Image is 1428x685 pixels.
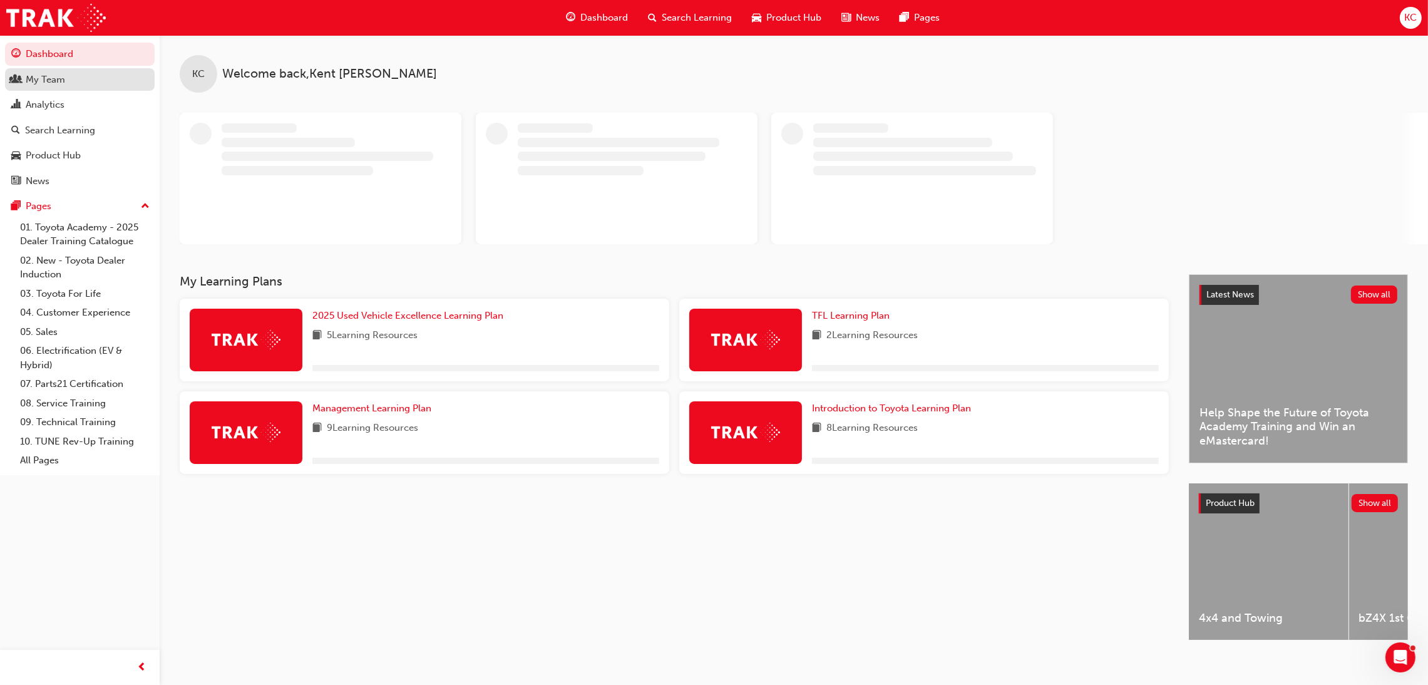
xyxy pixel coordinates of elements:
a: Dashboard [5,43,155,66]
a: 04. Customer Experience [15,303,155,322]
span: 2 Learning Resources [826,328,918,344]
button: DashboardMy TeamAnalyticsSearch LearningProduct HubNews [5,40,155,195]
button: KC [1400,7,1422,29]
iframe: Intercom live chat [1385,642,1415,672]
span: pages-icon [11,201,21,212]
span: search-icon [648,10,657,26]
div: Search Learning [25,123,95,138]
button: Pages [5,195,155,218]
a: search-iconSearch Learning [638,5,742,31]
button: Show all [1352,494,1399,512]
img: Trak [711,423,780,442]
span: 8 Learning Resources [826,421,918,436]
a: 05. Sales [15,322,155,342]
span: Introduction to Toyota Learning Plan [812,403,971,414]
a: guage-iconDashboard [556,5,638,31]
a: 2025 Used Vehicle Excellence Learning Plan [312,309,508,323]
span: Dashboard [580,11,628,25]
span: KC [1404,11,1417,25]
h3: My Learning Plans [180,274,1169,289]
a: All Pages [15,451,155,470]
span: up-icon [141,198,150,215]
span: 2025 Used Vehicle Excellence Learning Plan [312,310,503,321]
span: Management Learning Plan [312,403,431,414]
span: book-icon [812,421,821,436]
span: guage-icon [566,10,575,26]
a: news-iconNews [831,5,890,31]
a: TFL Learning Plan [812,309,895,323]
a: News [5,170,155,193]
span: book-icon [312,421,322,436]
span: prev-icon [138,660,147,676]
span: Latest News [1206,289,1254,300]
span: Pages [914,11,940,25]
span: news-icon [11,176,21,187]
a: 06. Electrification (EV & Hybrid) [15,341,155,374]
div: My Team [26,73,65,87]
a: Introduction to Toyota Learning Plan [812,401,976,416]
img: Trak [711,330,780,349]
span: Product Hub [766,11,821,25]
span: 9 Learning Resources [327,421,418,436]
a: 02. New - Toyota Dealer Induction [15,251,155,284]
div: Product Hub [26,148,81,163]
span: book-icon [812,328,821,344]
img: Trak [6,4,106,32]
span: 4x4 and Towing [1199,611,1338,626]
img: Trak [212,423,280,442]
span: Welcome back , Kent [PERSON_NAME] [222,67,437,81]
div: Pages [26,199,51,214]
span: Product Hub [1206,498,1255,508]
button: Show all [1351,286,1398,304]
span: news-icon [841,10,851,26]
a: pages-iconPages [890,5,950,31]
span: KC [192,67,205,81]
a: 08. Service Training [15,394,155,413]
a: Analytics [5,93,155,116]
span: people-icon [11,75,21,86]
a: 03. Toyota For Life [15,284,155,304]
span: 5 Learning Resources [327,328,418,344]
a: car-iconProduct Hub [742,5,831,31]
a: Search Learning [5,119,155,142]
span: Help Shape the Future of Toyota Academy Training and Win an eMastercard! [1199,406,1397,448]
span: car-icon [752,10,761,26]
a: 07. Parts21 Certification [15,374,155,394]
span: book-icon [312,328,322,344]
span: Search Learning [662,11,732,25]
a: 09. Technical Training [15,413,155,432]
span: pages-icon [900,10,909,26]
a: Latest NewsShow allHelp Shape the Future of Toyota Academy Training and Win an eMastercard! [1189,274,1408,463]
span: search-icon [11,125,20,136]
a: 10. TUNE Rev-Up Training [15,432,155,451]
a: My Team [5,68,155,91]
img: Trak [212,330,280,349]
span: guage-icon [11,49,21,60]
a: Product Hub [5,144,155,167]
div: News [26,174,49,188]
span: News [856,11,880,25]
a: 01. Toyota Academy - 2025 Dealer Training Catalogue [15,218,155,251]
a: Management Learning Plan [312,401,436,416]
span: TFL Learning Plan [812,310,890,321]
div: Analytics [26,98,64,112]
span: chart-icon [11,100,21,111]
a: 4x4 and Towing [1189,483,1348,640]
a: Latest NewsShow all [1199,285,1397,305]
span: car-icon [11,150,21,162]
a: Product HubShow all [1199,493,1398,513]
